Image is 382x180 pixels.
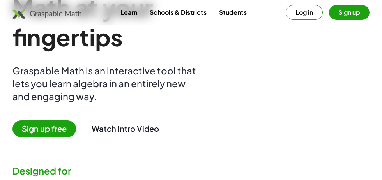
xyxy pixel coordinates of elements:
[12,64,200,103] div: Graspable Math is an interactive tool that lets you learn algebra in an entirely new and engaging...
[213,5,253,19] a: Students
[286,5,323,20] button: Log in
[329,5,370,20] button: Sign up
[143,5,213,19] a: Schools & Districts
[114,5,143,19] a: Learn
[92,124,159,134] button: Watch Intro Video
[12,164,370,177] div: Designed for
[12,120,76,137] span: Sign up free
